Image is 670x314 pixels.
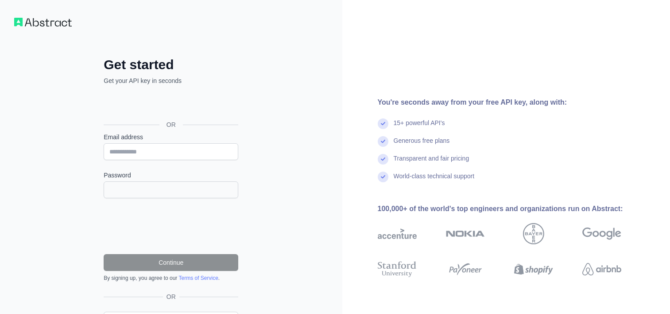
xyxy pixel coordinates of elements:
[394,172,475,189] div: World-class technical support
[378,154,388,165] img: check mark
[104,57,238,73] h2: Get started
[378,118,388,129] img: check mark
[378,97,650,108] div: You're seconds away from your free API key, along with:
[99,95,241,114] iframe: Sign in with Google Button
[446,223,485,244] img: nokia
[446,259,485,279] img: payoneer
[378,136,388,147] img: check mark
[163,292,179,301] span: OR
[104,254,238,271] button: Continue
[104,275,238,282] div: By signing up, you agree to our .
[104,76,238,85] p: Get your API key in seconds
[523,223,544,244] img: bayer
[104,171,238,180] label: Password
[394,154,469,172] div: Transparent and fair pricing
[378,223,417,244] img: accenture
[378,204,650,214] div: 100,000+ of the world's top engineers and organizations run on Abstract:
[104,133,238,141] label: Email address
[378,172,388,182] img: check mark
[582,223,621,244] img: google
[104,209,238,243] iframe: reCAPTCHA
[394,118,445,136] div: 15+ powerful API's
[582,259,621,279] img: airbnb
[378,259,417,279] img: stanford university
[14,18,72,27] img: Workflow
[178,275,218,281] a: Terms of Service
[514,259,553,279] img: shopify
[159,120,183,129] span: OR
[394,136,450,154] div: Generous free plans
